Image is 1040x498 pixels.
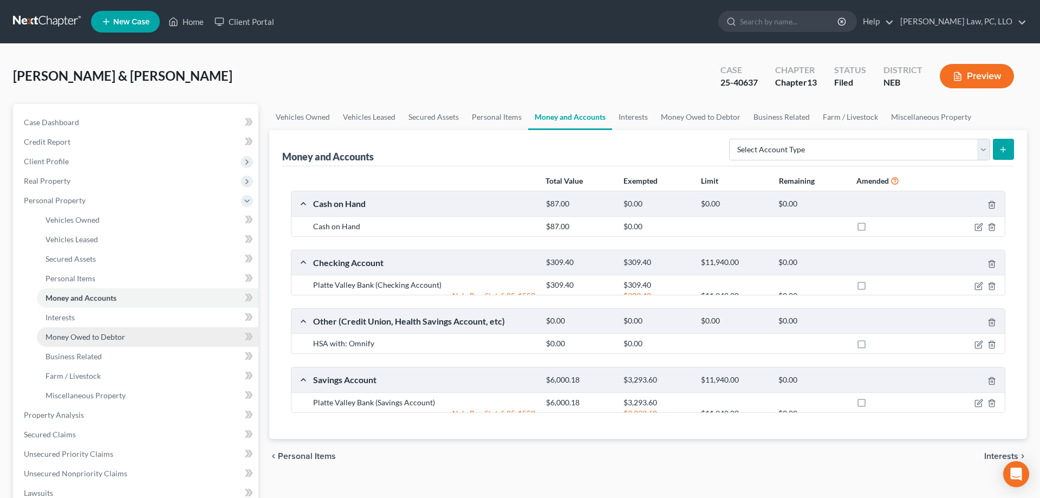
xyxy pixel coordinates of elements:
a: Miscellaneous Property [37,386,258,405]
span: Miscellaneous Property [45,391,126,400]
span: Interests [45,313,75,322]
span: Unsecured Nonpriority Claims [24,469,127,478]
span: Vehicles Leased [45,235,98,244]
span: Property Analysis [24,410,84,419]
div: $0.00 [773,290,850,301]
a: Unsecured Nonpriority Claims [15,464,258,483]
a: Money and Accounts [528,104,612,130]
strong: Limit [701,176,718,185]
div: HSA with: Omnify [308,338,541,349]
div: $11,940.00 [695,375,773,385]
span: Personal Items [278,452,336,461]
a: Money Owed to Debtor [654,104,747,130]
a: Property Analysis [15,405,258,425]
div: Filed [834,76,866,89]
div: $0.00 [618,316,695,326]
div: $0.00 [541,338,618,349]
div: $0.00 [695,199,773,209]
div: Platte Valley Bank (Savings Account) [308,397,541,408]
span: Interests [984,452,1018,461]
div: Savings Account [308,374,541,385]
div: Platte Valley Bank (Checking Account) [308,280,541,290]
button: Interests chevron_right [984,452,1027,461]
a: Vehicles Owned [37,210,258,230]
a: Money and Accounts [37,288,258,308]
a: Secured Assets [402,104,465,130]
strong: Amended [856,176,889,185]
span: 13 [807,77,817,87]
a: Credit Report [15,132,258,152]
span: Secured Claims [24,430,76,439]
a: Farm / Livestock [816,104,885,130]
span: Business Related [45,352,102,361]
i: chevron_left [269,452,278,461]
div: $309.40 [618,280,695,290]
a: Farm / Livestock [37,366,258,386]
div: Chapter [775,76,817,89]
div: 25-40637 [720,76,758,89]
div: Case [720,64,758,76]
div: $0.00 [773,408,850,419]
a: Personal Items [465,104,528,130]
span: Money and Accounts [45,293,116,302]
span: Credit Report [24,137,70,146]
div: Money and Accounts [282,150,374,163]
a: Miscellaneous Property [885,104,978,130]
span: [PERSON_NAME] & [PERSON_NAME] [13,68,232,83]
a: [PERSON_NAME] Law, PC, LLO [895,12,1026,31]
span: Unsecured Priority Claims [24,449,113,458]
span: New Case [113,18,149,26]
div: $0.00 [618,221,695,232]
div: $3,293.60 [618,397,695,408]
span: Farm / Livestock [45,371,101,380]
div: $11,940.00 [695,408,773,419]
span: Client Profile [24,157,69,166]
div: $0.00 [541,316,618,326]
div: $11,940.00 [695,257,773,268]
div: Status [834,64,866,76]
a: Money Owed to Debtor [37,327,258,347]
div: Other (Credit Union, Health Savings Account, etc) [308,315,541,327]
div: Checking Account [308,257,541,268]
div: $309.40 [541,280,618,290]
div: $309.40 [618,257,695,268]
span: Secured Assets [45,254,96,263]
a: Client Portal [209,12,279,31]
div: NEB [883,76,922,89]
strong: Remaining [779,176,815,185]
input: Search by name... [740,11,839,31]
a: Business Related [747,104,816,130]
a: Interests [612,104,654,130]
span: Personal Property [24,196,86,205]
a: Vehicles Owned [269,104,336,130]
div: $3,293.60 [618,408,695,419]
div: Cash on Hand [308,221,541,232]
a: Personal Items [37,269,258,288]
a: Vehicles Leased [336,104,402,130]
div: $11,940.00 [695,290,773,301]
div: $0.00 [618,199,695,209]
a: Business Related [37,347,258,366]
span: Vehicles Owned [45,215,100,224]
div: $309.40 [618,290,695,301]
strong: Total Value [545,176,583,185]
div: Neb. Rev. Stat. § 25-1552 [308,290,541,301]
div: $87.00 [541,199,618,209]
div: Chapter [775,64,817,76]
div: $87.00 [541,221,618,232]
div: District [883,64,922,76]
div: $6,000.18 [541,375,618,385]
a: Unsecured Priority Claims [15,444,258,464]
span: Personal Items [45,274,95,283]
button: chevron_left Personal Items [269,452,336,461]
div: $0.00 [773,257,850,268]
i: chevron_right [1018,452,1027,461]
a: Secured Assets [37,249,258,269]
div: $0.00 [773,316,850,326]
a: Case Dashboard [15,113,258,132]
div: $0.00 [618,338,695,349]
span: Lawsuits [24,488,53,497]
a: Interests [37,308,258,327]
div: Neb. Rev. Stat. § 25-1552 [308,408,541,419]
span: Money Owed to Debtor [45,332,125,341]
